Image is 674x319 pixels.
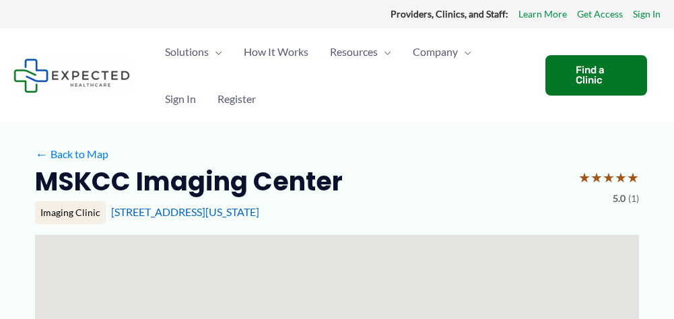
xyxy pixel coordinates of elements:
[577,5,623,23] a: Get Access
[413,28,458,75] span: Company
[633,5,661,23] a: Sign In
[154,75,207,122] a: Sign In
[319,28,402,75] a: ResourcesMenu Toggle
[209,28,222,75] span: Menu Toggle
[578,165,591,190] span: ★
[591,165,603,190] span: ★
[378,28,391,75] span: Menu Toggle
[615,165,627,190] span: ★
[233,28,319,75] a: How It Works
[154,28,532,122] nav: Primary Site Navigation
[628,190,639,207] span: (1)
[35,147,48,160] span: ←
[402,28,482,75] a: CompanyMenu Toggle
[35,144,108,164] a: ←Back to Map
[244,28,308,75] span: How It Works
[518,5,567,23] a: Learn More
[458,28,471,75] span: Menu Toggle
[545,55,647,96] a: Find a Clinic
[111,205,259,218] a: [STREET_ADDRESS][US_STATE]
[613,190,626,207] span: 5.0
[627,165,639,190] span: ★
[35,201,106,224] div: Imaging Clinic
[165,28,209,75] span: Solutions
[217,75,256,122] span: Register
[391,8,508,20] strong: Providers, Clinics, and Staff:
[330,28,378,75] span: Resources
[154,28,233,75] a: SolutionsMenu Toggle
[35,165,343,198] h2: MSKCC Imaging Center
[603,165,615,190] span: ★
[207,75,267,122] a: Register
[13,59,130,93] img: Expected Healthcare Logo - side, dark font, small
[165,75,196,122] span: Sign In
